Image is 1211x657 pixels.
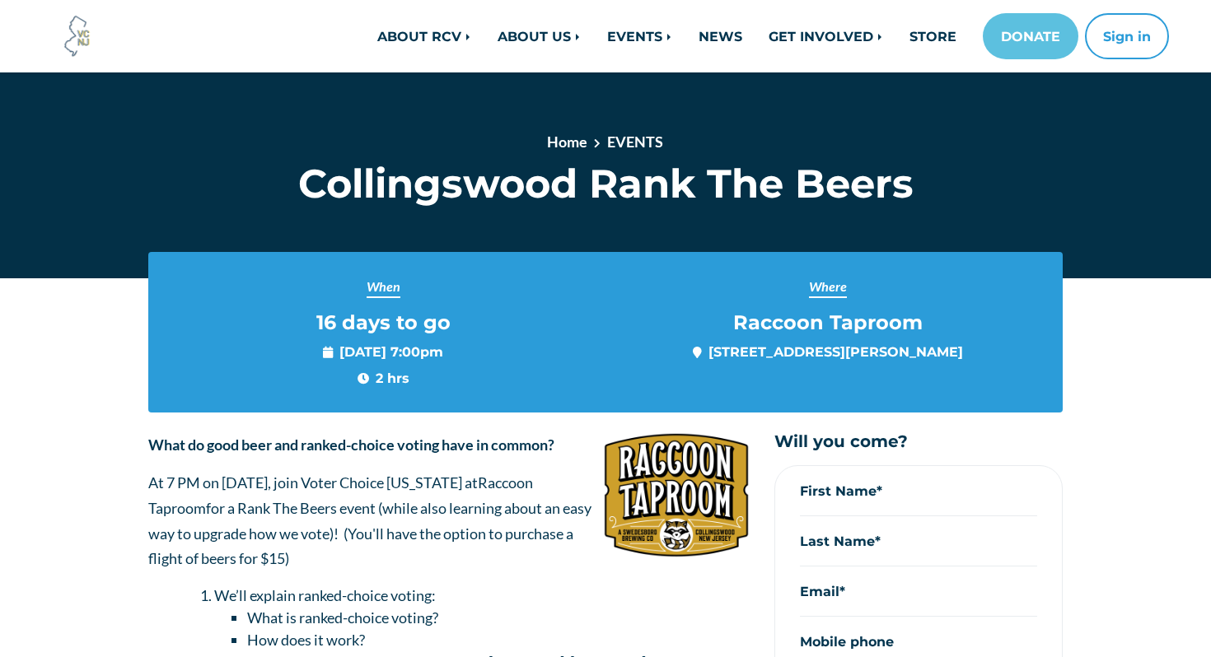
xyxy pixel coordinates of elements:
[547,133,587,151] a: Home
[708,343,963,360] a: [STREET_ADDRESS][PERSON_NAME]
[266,160,946,207] h1: Collingswood Rank The Beers
[983,13,1078,59] a: DONATE
[358,368,409,388] span: 2 hrs
[325,131,886,160] nav: breadcrumb
[323,342,443,361] span: [DATE] 7:00pm
[603,432,750,558] img: silologo1.png
[685,20,755,53] a: NEWS
[247,629,750,651] li: How does it work?
[364,20,484,53] a: ABOUT RCV
[755,20,896,53] a: GET INVOLVED
[367,277,400,298] span: When
[896,20,970,53] a: STORE
[253,13,1169,59] nav: Main navigation
[55,14,100,58] img: Voter Choice NJ
[484,20,594,53] a: ABOUT US
[148,470,750,571] p: At 7 PM on [DATE], join Voter Choice [US_STATE] at for a Rank The Beers event (while also learnin...
[148,473,533,517] span: Raccoon Taproom
[774,432,1063,452] h5: Will you come?
[316,311,451,335] span: 16 days to go
[148,436,554,454] strong: What do good beer and ranked-choice voting have in common?
[607,133,663,151] a: EVENTS
[809,277,847,298] span: Where
[148,252,1063,412] section: Event info
[247,607,750,629] li: What is ranked-choice voting?
[594,20,685,53] a: EVENTS
[733,311,923,335] span: Raccoon Taproom
[148,524,573,568] span: ou'll have the option to purchase a flight of beers for $15)
[1085,13,1169,59] button: Sign in or sign up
